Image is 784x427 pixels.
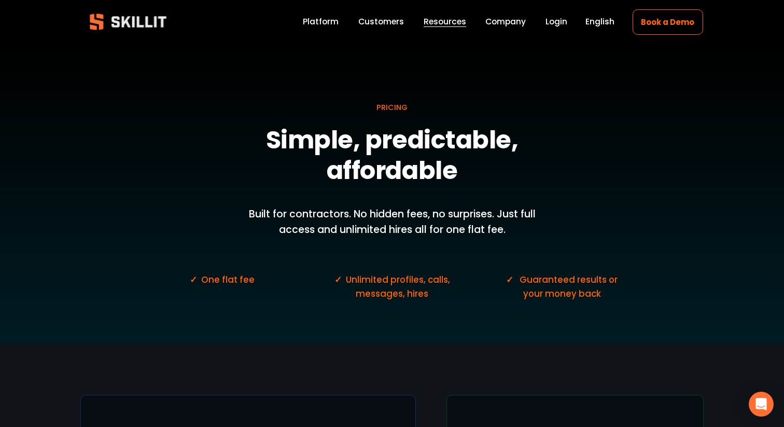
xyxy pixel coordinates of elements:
[633,9,703,35] a: Book a Demo
[346,273,452,300] span: Unlimited profiles, calls, messages, hires
[238,206,546,238] p: Built for contractors. No hidden fees, no surprises. Just full access and unlimited hires all for...
[201,273,255,286] span: One flat fee
[506,273,513,286] strong: ✓
[485,15,526,29] a: Company
[585,15,614,29] div: language picker
[334,273,342,286] strong: ✓
[190,273,197,286] strong: ✓
[424,16,466,27] span: Resources
[520,273,620,300] span: Guaranteed results or your money back
[303,15,339,29] a: Platform
[424,15,466,29] a: folder dropdown
[545,15,567,29] a: Login
[358,15,404,29] a: Customers
[585,16,614,27] span: English
[749,392,774,417] div: Open Intercom Messenger
[376,102,408,113] span: PRICING
[81,6,175,37] img: Skillit
[266,122,523,188] strong: Simple, predictable, affordable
